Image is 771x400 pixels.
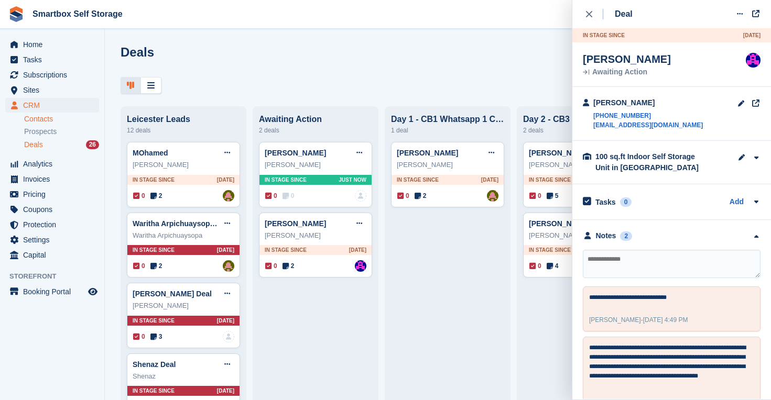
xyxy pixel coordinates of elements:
[23,284,86,299] span: Booking Portal
[133,191,145,201] span: 0
[217,246,234,254] span: [DATE]
[523,115,636,124] div: Day 2 - CB3 WA/Email 1
[23,232,86,247] span: Settings
[217,176,234,184] span: [DATE]
[133,219,232,228] a: Waritha Arpichuaysopa Deal
[5,217,99,232] a: menu
[23,187,86,202] span: Pricing
[595,197,616,207] h2: Tasks
[620,197,632,207] div: 0
[265,191,277,201] span: 0
[487,190,498,202] img: Alex Selenitsas
[133,149,168,157] a: MOhamed
[23,52,86,67] span: Tasks
[743,31,761,39] span: [DATE]
[547,261,559,271] span: 4
[620,231,632,241] div: 2
[593,97,703,108] div: [PERSON_NAME]
[133,160,234,170] div: [PERSON_NAME]
[133,290,212,298] a: [PERSON_NAME] Deal
[5,83,99,97] a: menu
[355,260,366,272] a: Sam Austin
[265,261,277,271] span: 0
[5,187,99,202] a: menu
[121,45,154,59] h1: Deals
[523,124,636,137] div: 2 deals
[265,176,307,184] span: In stage since
[643,316,688,324] span: [DATE] 4:49 PM
[529,160,631,170] div: [PERSON_NAME]
[86,285,99,298] a: Preview store
[5,248,99,262] a: menu
[24,114,99,124] a: Contacts
[28,5,127,23] a: Smartbox Self Storage
[150,191,162,201] span: 2
[265,246,307,254] span: In stage since
[415,191,427,201] span: 2
[547,191,559,201] span: 5
[583,69,671,76] div: Awaiting Action
[730,196,744,208] a: Add
[339,176,366,184] span: Just now
[133,360,176,369] a: Shenaz Deal
[265,149,326,157] a: [PERSON_NAME]
[529,230,631,241] div: [PERSON_NAME]
[5,202,99,217] a: menu
[259,115,372,124] div: Awaiting Action
[23,157,86,171] span: Analytics
[23,172,86,186] span: Invoices
[397,191,409,201] span: 0
[8,6,24,22] img: stora-icon-8386f47178a22dfd0bd8f6a31ec36ba5ce8667c1dd55bd0f319d3a0aa187defe.svg
[529,176,571,184] span: In stage since
[746,53,761,68] img: Sam Austin
[5,37,99,52] a: menu
[5,232,99,247] a: menu
[23,68,86,82] span: Subscriptions
[593,111,703,120] a: [PHONE_NUMBER]
[23,217,86,232] span: Protection
[529,261,541,271] span: 0
[265,219,326,228] a: [PERSON_NAME]
[9,271,104,282] span: Storefront
[481,176,498,184] span: [DATE]
[589,316,641,324] span: [PERSON_NAME]
[127,124,240,137] div: 12 deals
[127,115,240,124] div: Leicester Leads
[5,172,99,186] a: menu
[223,260,234,272] a: Alex Selenitsas
[355,190,366,202] a: deal-assignee-blank
[23,248,86,262] span: Capital
[23,98,86,113] span: CRM
[150,261,162,271] span: 2
[529,219,590,228] a: [PERSON_NAME]
[265,160,366,170] div: [PERSON_NAME]
[133,301,234,311] div: [PERSON_NAME]
[596,230,616,241] div: Notes
[133,317,175,325] span: In stage since
[133,230,234,241] div: Waritha Arpichuaysopa
[223,331,234,342] img: deal-assignee-blank
[5,68,99,82] a: menu
[133,261,145,271] span: 0
[23,202,86,217] span: Coupons
[24,126,99,137] a: Prospects
[223,190,234,202] img: Alex Selenitsas
[259,124,372,137] div: 2 deals
[283,191,295,201] span: 0
[529,246,571,254] span: In stage since
[217,317,234,325] span: [DATE]
[133,176,175,184] span: In stage since
[24,127,57,137] span: Prospects
[133,371,234,382] div: Shenaz
[24,140,43,150] span: Deals
[595,151,700,173] div: 100 sq.ft Indoor Self Storage Unit in [GEOGRAPHIC_DATA]
[217,387,234,395] span: [DATE]
[589,315,688,325] div: -
[133,246,175,254] span: In stage since
[5,52,99,67] a: menu
[5,284,99,299] a: menu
